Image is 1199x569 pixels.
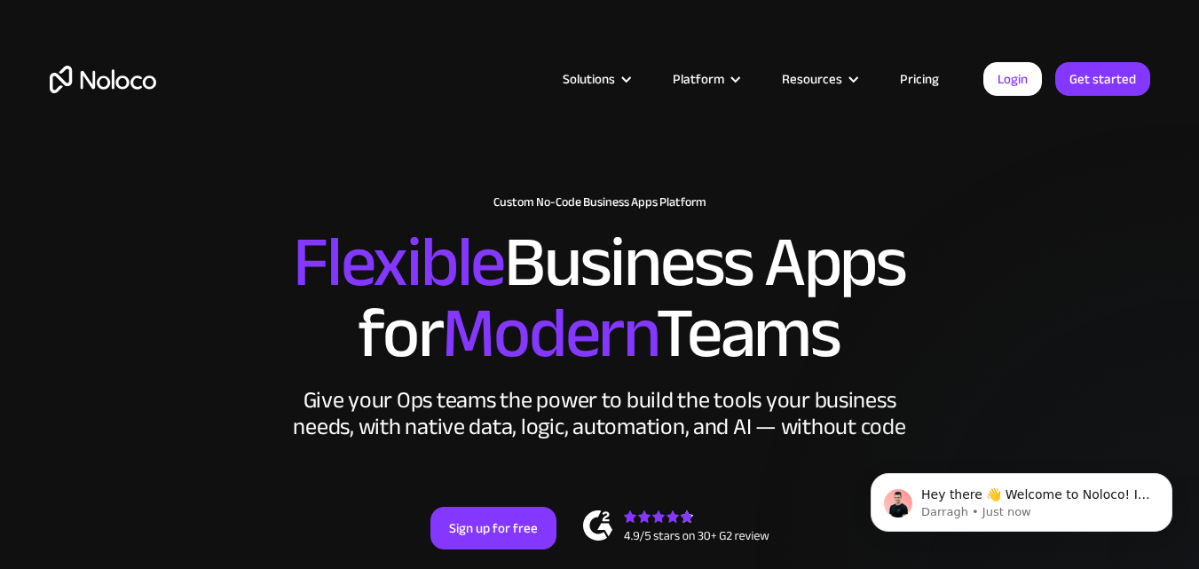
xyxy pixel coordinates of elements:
[878,67,961,91] a: Pricing
[50,227,1150,369] h2: Business Apps for Teams
[293,196,504,328] span: Flexible
[760,67,878,91] div: Resources
[50,195,1150,209] h1: Custom No-Code Business Apps Platform
[983,62,1042,96] a: Login
[430,507,556,549] a: Sign up for free
[563,67,615,91] div: Solutions
[844,436,1199,560] iframe: Intercom notifications message
[540,67,651,91] div: Solutions
[651,67,760,91] div: Platform
[289,387,911,440] div: Give your Ops teams the power to build the tools your business needs, with native data, logic, au...
[1055,62,1150,96] a: Get started
[673,67,724,91] div: Platform
[782,67,842,91] div: Resources
[442,267,656,399] span: Modern
[50,66,156,93] a: home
